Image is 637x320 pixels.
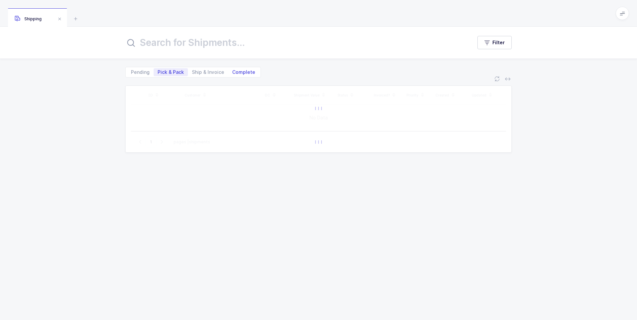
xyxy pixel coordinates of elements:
[131,70,150,75] span: Pending
[492,39,505,46] span: Filter
[125,35,464,51] input: Search for Shipments...
[15,16,42,21] span: Shipping
[158,70,184,75] span: Pick & Pack
[192,70,224,75] span: Ship & Invoice
[477,36,512,49] button: Filter
[232,70,255,75] span: Complete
